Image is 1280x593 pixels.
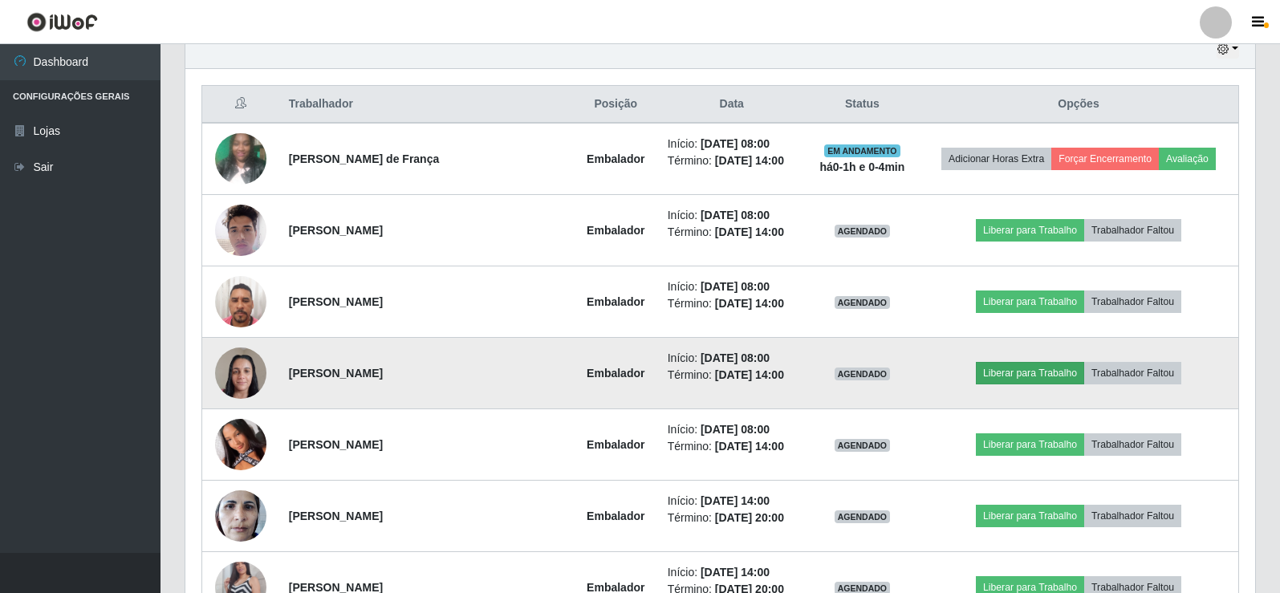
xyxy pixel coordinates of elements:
li: Início: [668,136,796,152]
li: Início: [668,207,796,224]
button: Trabalhador Faltou [1084,219,1181,242]
li: Início: [668,350,796,367]
time: [DATE] 14:00 [701,566,770,579]
span: AGENDADO [835,368,891,380]
button: Trabalhador Faltou [1084,505,1181,527]
li: Início: [668,493,796,510]
button: Liberar para Trabalho [976,433,1084,456]
img: 1713098995975.jpeg [215,124,266,193]
strong: Embalador [587,510,644,522]
strong: Embalador [587,367,644,380]
span: AGENDADO [835,510,891,523]
time: [DATE] 14:00 [715,440,784,453]
li: Início: [668,421,796,438]
strong: [PERSON_NAME] [289,438,383,451]
strong: Embalador [587,295,644,308]
span: AGENDADO [835,296,891,309]
img: CoreUI Logo [26,12,98,32]
li: Término: [668,367,796,384]
img: 1725546046209.jpeg [215,196,266,264]
img: 1694453886302.jpeg [215,481,266,550]
strong: [PERSON_NAME] [289,224,383,237]
strong: [PERSON_NAME] [289,510,383,522]
img: 1747137437507.jpeg [215,388,266,502]
li: Início: [668,564,796,581]
time: [DATE] 20:00 [715,511,784,524]
span: AGENDADO [835,225,891,238]
time: [DATE] 14:00 [701,494,770,507]
button: Trabalhador Faltou [1084,290,1181,313]
time: [DATE] 08:00 [701,137,770,150]
time: [DATE] 14:00 [715,297,784,310]
th: Data [658,86,806,124]
time: [DATE] 14:00 [715,368,784,381]
li: Início: [668,278,796,295]
li: Término: [668,295,796,312]
button: Avaliação [1159,148,1216,170]
button: Adicionar Horas Extra [941,148,1051,170]
button: Liberar para Trabalho [976,219,1084,242]
strong: Embalador [587,438,644,451]
th: Posição [574,86,658,124]
button: Trabalhador Faltou [1084,362,1181,384]
strong: há 0-1 h e 0-4 min [819,160,904,173]
img: 1735300261799.jpeg [215,267,266,335]
strong: Embalador [587,152,644,165]
strong: [PERSON_NAME] [289,295,383,308]
strong: [PERSON_NAME] de França [289,152,439,165]
li: Término: [668,438,796,455]
time: [DATE] 08:00 [701,280,770,293]
strong: [PERSON_NAME] [289,367,383,380]
time: [DATE] 14:00 [715,154,784,167]
time: [DATE] 08:00 [701,351,770,364]
time: [DATE] 08:00 [701,423,770,436]
button: Liberar para Trabalho [976,362,1084,384]
strong: Embalador [587,224,644,237]
span: EM ANDAMENTO [824,144,900,157]
time: [DATE] 08:00 [701,209,770,221]
span: AGENDADO [835,439,891,452]
img: 1738436502768.jpeg [215,339,266,407]
th: Trabalhador [279,86,574,124]
li: Término: [668,152,796,169]
button: Trabalhador Faltou [1084,433,1181,456]
button: Forçar Encerramento [1051,148,1159,170]
time: [DATE] 14:00 [715,225,784,238]
th: Opções [919,86,1239,124]
th: Status [806,86,919,124]
li: Término: [668,510,796,526]
button: Liberar para Trabalho [976,505,1084,527]
button: Liberar para Trabalho [976,290,1084,313]
li: Término: [668,224,796,241]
